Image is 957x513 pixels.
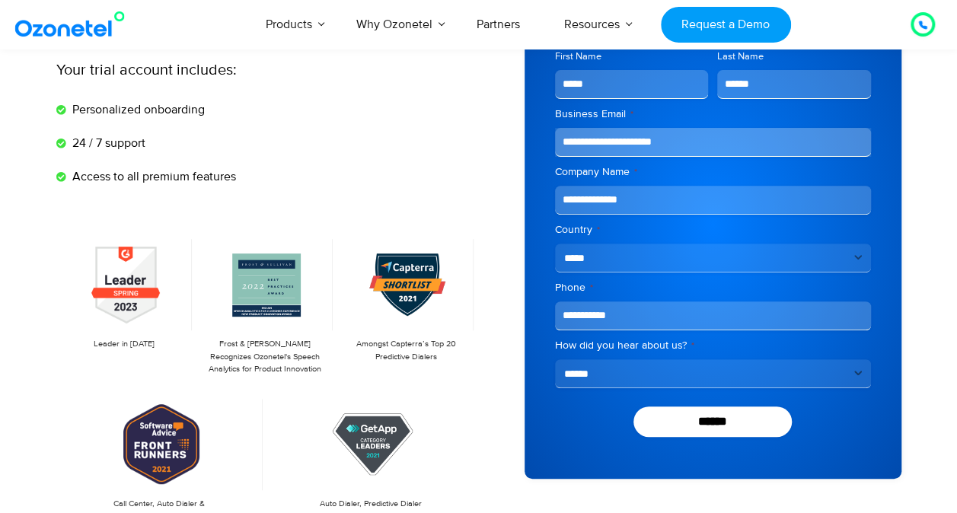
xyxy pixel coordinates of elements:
[204,338,325,376] p: Frost & [PERSON_NAME] Recognizes Ozonetel's Speech Analytics for Product Innovation
[56,59,365,81] p: Your trial account includes:
[555,107,871,122] label: Business Email
[345,338,466,363] p: Amongst Capterra’s Top 20 Predictive Dialers
[69,134,145,152] span: 24 / 7 support
[661,7,791,43] a: Request a Demo
[555,164,871,180] label: Company Name
[555,338,871,353] label: How did you hear about us?
[69,167,236,186] span: Access to all premium features
[64,338,185,351] p: Leader in [DATE]
[717,49,871,64] label: Last Name
[555,280,871,295] label: Phone
[555,222,871,237] label: Country
[69,100,205,119] span: Personalized onboarding
[555,49,709,64] label: First Name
